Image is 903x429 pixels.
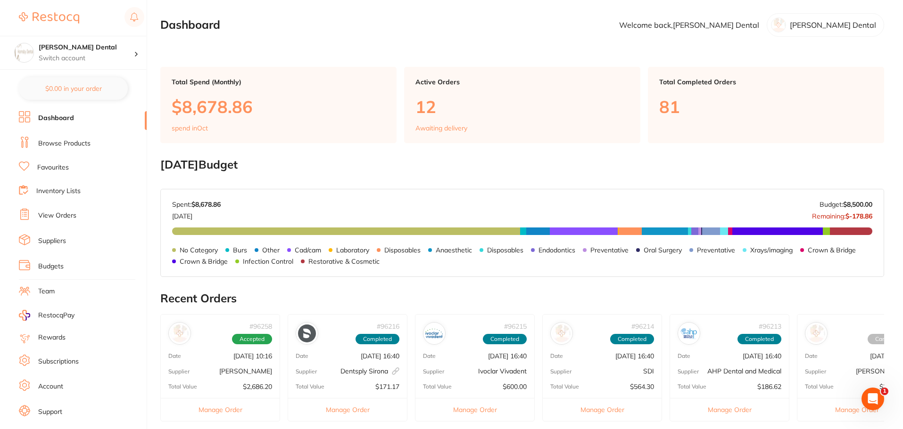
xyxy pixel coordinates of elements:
[790,21,876,29] p: [PERSON_NAME] Dental
[812,209,872,220] p: Remaining:
[38,333,66,342] a: Rewards
[38,357,79,366] a: Subscriptions
[843,200,872,209] strong: $8,500.00
[172,209,221,220] p: [DATE]
[750,246,793,254] p: Xrays/imaging
[644,246,682,254] p: Oral Surgery
[759,323,781,330] p: # 96213
[550,368,572,375] p: Supplier
[678,383,706,390] p: Total Value
[243,258,293,265] p: Infection Control
[862,388,884,410] iframe: Intercom live chat
[38,311,75,320] span: RestocqPay
[308,258,380,265] p: Restorative & Cosmetic
[743,352,781,360] p: [DATE] 16:40
[19,7,79,29] a: Restocq Logo
[436,246,472,254] p: Anaesthetic
[504,323,527,330] p: # 96215
[377,323,399,330] p: # 96216
[38,236,66,246] a: Suppliers
[15,43,33,62] img: Hornsby Dental
[232,334,272,344] span: Accepted
[697,246,735,254] p: Preventative
[543,398,662,421] button: Manage Order
[233,246,247,254] p: Burs
[423,353,436,359] p: Date
[805,383,834,390] p: Total Value
[757,383,781,390] p: $186.62
[168,383,197,390] p: Total Value
[590,246,629,254] p: Preventative
[262,246,280,254] p: Other
[160,18,220,32] h2: Dashboard
[168,368,190,375] p: Supplier
[415,78,629,86] p: Active Orders
[38,262,64,271] a: Budgets
[296,383,324,390] p: Total Value
[483,334,527,344] span: Completed
[38,287,55,296] a: Team
[160,67,397,143] a: Total Spend (Monthly)$8,678.86spend inOct
[659,78,873,86] p: Total Completed Orders
[659,97,873,116] p: 81
[39,54,134,63] p: Switch account
[805,353,818,359] p: Date
[19,12,79,24] img: Restocq Logo
[630,383,654,390] p: $564.30
[610,334,654,344] span: Completed
[288,398,407,421] button: Manage Order
[233,352,272,360] p: [DATE] 10:16
[336,246,369,254] p: Laboratory
[487,246,523,254] p: Disposables
[168,353,181,359] p: Date
[356,334,399,344] span: Completed
[550,383,579,390] p: Total Value
[808,246,856,254] p: Crown & Bridge
[38,407,62,417] a: Support
[384,246,421,254] p: Disposables
[648,67,884,143] a: Total Completed Orders81
[678,353,690,359] p: Date
[881,388,888,395] span: 1
[643,367,654,375] p: SDI
[171,324,189,342] img: Henry Schein Halas
[805,368,826,375] p: Supplier
[488,352,527,360] p: [DATE] 16:40
[680,324,698,342] img: AHP Dental and Medical
[172,78,385,86] p: Total Spend (Monthly)
[172,124,208,132] p: spend in Oct
[404,67,640,143] a: Active Orders12Awaiting delivery
[38,139,91,148] a: Browse Products
[361,352,399,360] p: [DATE] 16:40
[425,324,443,342] img: Ivoclar Vivadent
[631,323,654,330] p: # 96214
[219,367,272,375] p: [PERSON_NAME]
[737,334,781,344] span: Completed
[553,324,571,342] img: SDI
[678,368,699,375] p: Supplier
[707,367,781,375] p: AHP Dental and Medical
[295,246,321,254] p: Cad/cam
[478,367,527,375] p: Ivoclar Vivadent
[619,21,759,29] p: Welcome back, [PERSON_NAME] Dental
[161,398,280,421] button: Manage Order
[19,77,128,100] button: $0.00 in your order
[503,383,527,390] p: $600.00
[415,124,467,132] p: Awaiting delivery
[415,398,534,421] button: Manage Order
[38,211,76,220] a: View Orders
[670,398,789,421] button: Manage Order
[160,158,884,171] h2: [DATE] Budget
[820,201,872,208] p: Budget:
[172,97,385,116] p: $8,678.86
[38,382,63,391] a: Account
[423,383,452,390] p: Total Value
[538,246,575,254] p: Endodontics
[19,310,30,321] img: RestocqPay
[249,323,272,330] p: # 96258
[191,200,221,209] strong: $8,678.86
[39,43,134,52] h4: Hornsby Dental
[180,258,228,265] p: Crown & Bridge
[615,352,654,360] p: [DATE] 16:40
[296,353,308,359] p: Date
